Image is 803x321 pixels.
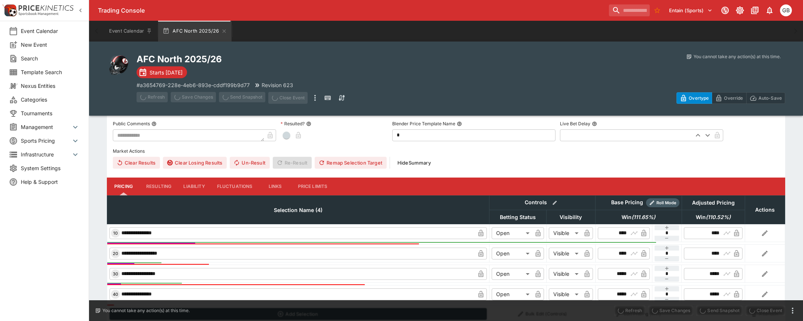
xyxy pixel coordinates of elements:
div: Open [492,288,532,300]
button: Liability [177,178,211,195]
button: Links [259,178,292,195]
button: Bulk edit [550,198,560,208]
button: Live Bet Delay [592,121,597,126]
button: Pricing [107,178,140,195]
th: Controls [489,195,595,210]
button: more [788,306,797,315]
div: Visible [549,268,581,280]
button: Price Limits [292,178,334,195]
span: Nexus Entities [21,82,80,90]
div: Start From [676,92,785,104]
div: Trading Console [98,7,606,14]
span: Sports Pricing [21,137,71,145]
p: Overtype [689,94,709,102]
p: Live Bet Delay [560,120,590,127]
div: Open [492,248,532,259]
button: Resulting [140,178,177,195]
span: Selection Name (4) [266,206,331,215]
p: Revision 623 [262,81,293,89]
span: Visibility [551,213,590,222]
button: Clear Results [113,157,160,169]
button: Fluctuations [211,178,259,195]
input: search [609,4,650,16]
button: Blender Price Template Name [457,121,462,126]
span: 40 [111,292,119,297]
p: Blender Price Template Name [392,120,455,127]
button: Un-Result [230,157,269,169]
span: Betting Status [492,213,544,222]
span: New Event [21,41,80,49]
img: PriceKinetics Logo [2,3,17,18]
span: Win(111.65%) [613,213,663,222]
span: Infrastructure [21,150,71,158]
p: You cannot take any action(s) at this time. [694,53,781,60]
span: Search [21,54,80,62]
th: Actions [745,195,785,224]
span: Categories [21,96,80,103]
button: Connected to PK [718,4,732,17]
button: Gareth Brown [778,2,794,19]
img: Sportsbook Management [19,12,59,16]
p: Resulted? [281,120,305,127]
span: Tournaments [21,109,80,117]
button: Auto-Save [746,92,785,104]
div: Show/hide Price Roll mode configuration. [646,198,679,207]
button: Documentation [748,4,761,17]
p: Override [724,94,743,102]
div: Base Pricing [608,198,646,207]
span: System Settings [21,164,80,172]
button: more [311,92,319,104]
button: Override [712,92,746,104]
h2: Copy To Clipboard [137,53,461,65]
span: 20 [111,251,119,256]
p: Starts [DATE] [150,69,183,76]
button: Event Calendar [105,21,157,42]
p: Public Comments [113,120,150,127]
div: Open [492,268,532,280]
span: Roll Mode [653,200,679,206]
button: No Bookmarks [651,4,663,16]
button: Remap Selection Target [315,157,387,169]
span: Win(110.52%) [688,213,739,222]
label: Market Actions [113,146,779,157]
p: Auto-Save [758,94,782,102]
span: Help & Support [21,178,80,186]
span: Template Search [21,68,80,76]
span: Re-Result [273,157,312,169]
button: Public Comments [151,121,157,126]
button: AFC North 2025/26 [158,21,232,42]
div: Visible [549,288,581,300]
em: ( 111.65 %) [632,213,655,222]
div: Visible [549,227,581,239]
div: Open [492,227,532,239]
img: PriceKinetics [19,5,73,11]
p: You cannot take any action(s) at this time. [102,307,190,314]
button: Resulted? [306,121,311,126]
button: Toggle light/dark mode [733,4,747,17]
th: Adjusted Pricing [682,195,745,210]
button: Notifications [763,4,776,17]
button: HideSummary [393,157,435,169]
em: ( 110.52 %) [706,213,731,222]
span: Event Calendar [21,27,80,35]
button: Overtype [676,92,712,104]
div: Visible [549,248,581,259]
div: Gareth Brown [780,4,792,16]
img: american_football.png [107,53,131,77]
span: Management [21,123,71,131]
span: 10 [112,231,119,236]
button: Select Tenant [665,4,717,16]
span: 30 [111,271,119,277]
p: Copy To Clipboard [137,81,250,89]
button: Clear Losing Results [163,157,227,169]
